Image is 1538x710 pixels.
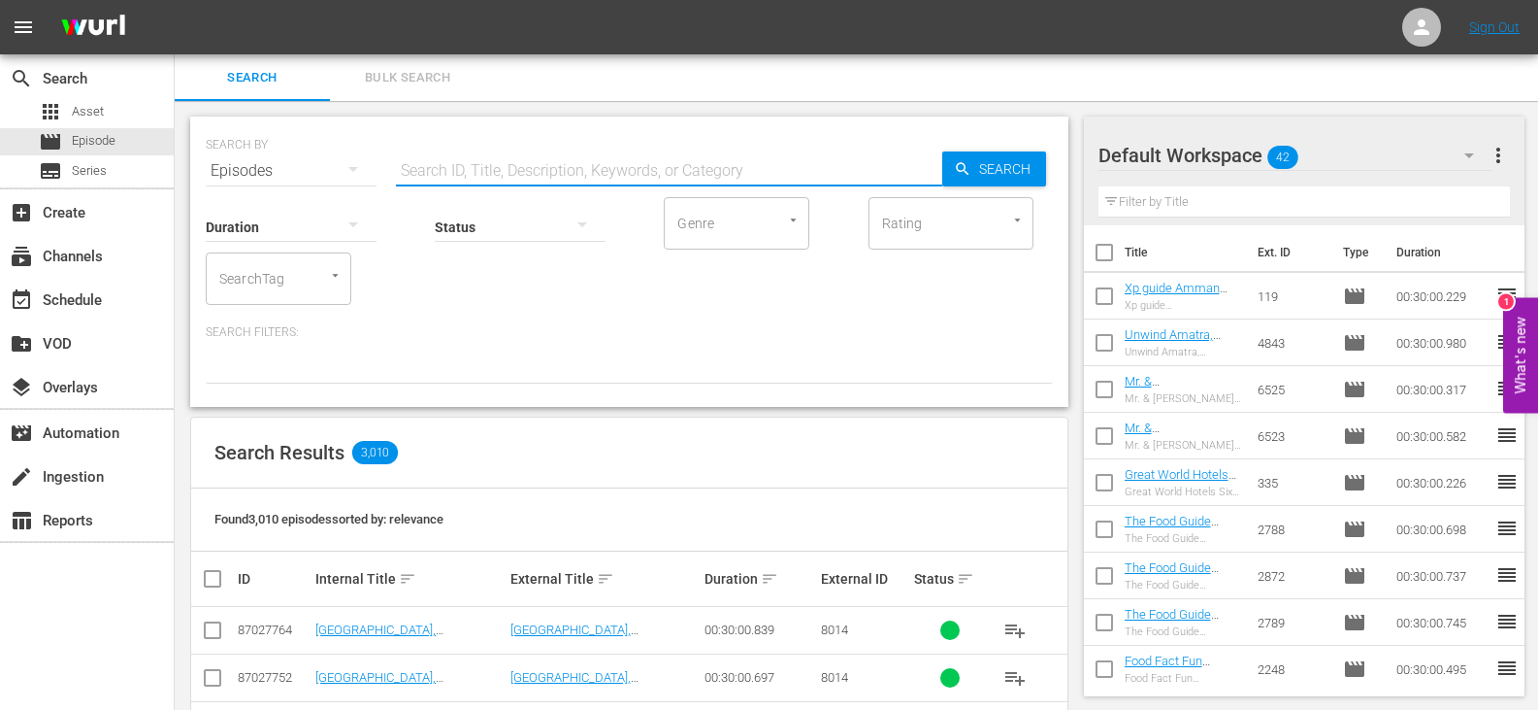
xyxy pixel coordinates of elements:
td: 2788 [1250,506,1335,553]
a: Unwind Amatra, [GEOGRAPHIC_DATA] (DU) [1125,327,1242,371]
span: VOD [10,332,33,355]
td: 335 [1250,459,1335,506]
span: Episode [1343,518,1366,541]
td: 2789 [1250,599,1335,646]
span: reorder [1495,517,1519,540]
div: Default Workspace [1098,128,1493,183]
td: 2248 [1250,646,1335,693]
span: Search [10,67,33,90]
div: Xp guide [GEOGRAPHIC_DATA] [1125,299,1243,312]
a: [GEOGRAPHIC_DATA], [GEOGRAPHIC_DATA] [510,623,638,652]
td: 00:30:00.226 [1389,459,1495,506]
span: Episode [1343,564,1366,588]
div: Mr. & [PERSON_NAME] on the Maharaja's Express Ep 2 [1125,392,1243,405]
span: Search [186,67,318,89]
span: Search Results [214,441,344,464]
td: 00:30:00.229 [1389,273,1495,320]
span: Asset [39,100,62,123]
span: reorder [1495,470,1519,493]
button: Search [942,152,1046,186]
span: Bulk Search [342,67,474,89]
th: Duration [1385,225,1501,280]
span: Schedule [10,288,33,312]
span: Channels [10,245,33,268]
td: 00:30:00.737 [1389,553,1495,599]
span: 8014 [821,623,848,637]
div: Internal Title [315,567,504,591]
span: reorder [1495,284,1519,307]
div: External Title [510,567,699,591]
span: sort [761,570,778,588]
span: Episode [1343,611,1366,634]
span: reorder [1495,657,1519,680]
button: playlist_add [992,655,1038,701]
span: reorder [1495,330,1519,354]
td: 00:30:00.495 [1389,646,1495,693]
td: 4843 [1250,320,1335,366]
td: 00:30:00.698 [1389,506,1495,553]
div: 00:30:00.697 [704,670,815,685]
span: 42 [1267,137,1298,178]
td: 2872 [1250,553,1335,599]
div: The Food Guide [GEOGRAPHIC_DATA], [GEOGRAPHIC_DATA] [1125,625,1243,638]
div: External ID [821,571,908,587]
span: Overlays [10,376,33,399]
span: sort [957,570,974,588]
a: Mr. & [PERSON_NAME] on the Maharaja's Express Ep 1 (DU) [1125,421,1234,479]
div: The Food Guide [GEOGRAPHIC_DATA], [GEOGRAPHIC_DATA] [1125,532,1243,545]
a: The Food Guide [GEOGRAPHIC_DATA], [GEOGRAPHIC_DATA](DU) [1125,607,1242,680]
span: Episode [1343,658,1366,681]
td: 00:30:00.317 [1389,366,1495,413]
div: ID [238,571,310,587]
button: playlist_add [992,607,1038,654]
span: menu [12,16,35,39]
td: 6525 [1250,366,1335,413]
button: Open [1008,211,1027,229]
span: Episode [1343,331,1366,355]
div: 00:30:00.839 [704,623,815,637]
span: Episode [1343,424,1366,448]
td: 6523 [1250,413,1335,459]
td: 00:30:00.582 [1389,413,1495,459]
div: 1 [1498,293,1514,309]
div: The Food Guide [GEOGRAPHIC_DATA], [GEOGRAPHIC_DATA] [1125,579,1243,592]
button: Open Feedback Widget [1503,297,1538,413]
span: Create [10,201,33,224]
span: Ingestion [10,465,33,489]
a: [GEOGRAPHIC_DATA], [GEOGRAPHIC_DATA] (ENG) [315,623,468,652]
span: Series [72,161,107,181]
span: sort [597,570,614,588]
span: playlist_add [1003,666,1027,690]
a: Sign Out [1469,19,1520,35]
div: 87027764 [238,623,310,637]
th: Type [1331,225,1385,280]
button: Open [784,211,802,229]
a: The Food Guide [GEOGRAPHIC_DATA], [GEOGRAPHIC_DATA] (DU) [1125,560,1242,633]
span: Episode [1343,378,1366,401]
span: reorder [1495,423,1519,447]
span: Episode [39,130,62,153]
button: more_vert [1487,132,1510,179]
div: Great World Hotels Six Senses [1125,486,1243,498]
span: more_vert [1487,144,1510,167]
td: 119 [1250,273,1335,320]
span: Episode [72,131,115,151]
span: Reports [10,509,33,532]
div: Status [914,567,986,591]
span: Search [971,152,1046,186]
p: Search Filters: [206,324,1053,341]
span: Series [39,159,62,183]
a: Great World Hotels Six Senses (DU) [1125,467,1236,496]
span: Episode [1343,471,1366,494]
a: The Food Guide [GEOGRAPHIC_DATA], [GEOGRAPHIC_DATA] (DU) [1125,514,1242,587]
a: [GEOGRAPHIC_DATA], [GEOGRAPHIC_DATA] (PT) [315,670,459,699]
span: reorder [1495,377,1519,400]
span: Episode [1343,285,1366,308]
button: Open [326,266,344,285]
img: ans4CAIJ8jUAAAAAAAAAAAAAAAAAAAAAAAAgQb4GAAAAAAAAAAAAAAAAAAAAAAAAJMjXAAAAAAAAAAAAAAAAAAAAAAAAgAT5G... [47,5,140,51]
span: playlist_add [1003,619,1027,642]
a: [GEOGRAPHIC_DATA], [GEOGRAPHIC_DATA] [510,670,638,699]
div: Unwind Amatra, [GEOGRAPHIC_DATA] [1125,346,1243,358]
td: 00:30:00.745 [1389,599,1495,646]
span: reorder [1495,610,1519,633]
